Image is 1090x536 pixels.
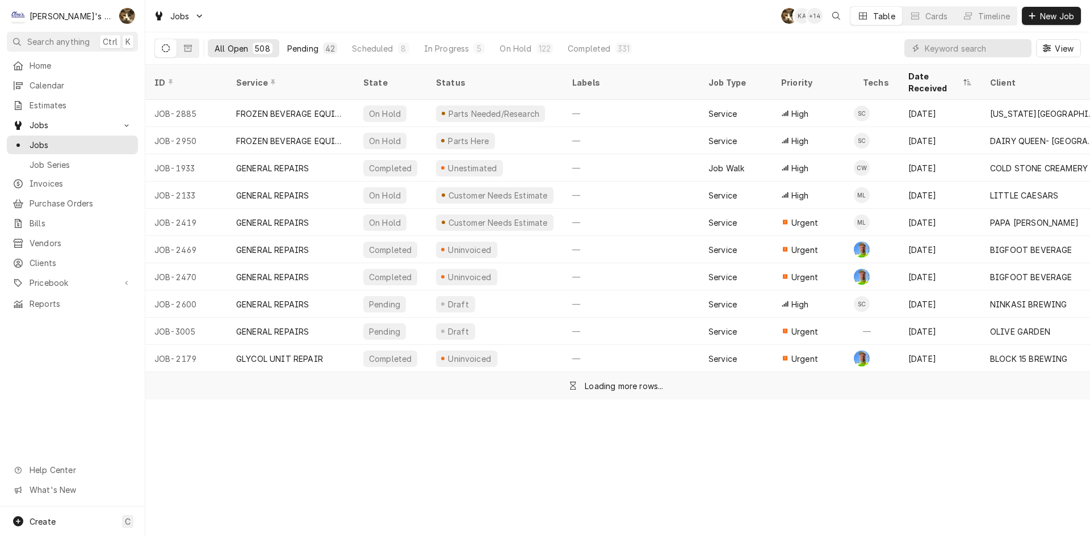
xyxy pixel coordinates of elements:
span: Home [30,60,132,71]
div: — [563,154,699,182]
div: GENERAL REPAIRS [236,189,309,201]
div: Completed [368,271,413,283]
div: Techs [863,77,890,88]
div: Labels [572,77,690,88]
div: — [563,318,699,345]
div: Pending [368,298,401,310]
div: BIGFOOT BEVERAGE [990,271,1072,283]
div: ML [854,214,870,230]
div: SC [854,133,870,149]
div: Service [708,298,737,310]
div: JOB-2133 [145,182,227,209]
div: Completed [368,244,413,256]
div: [DATE] [899,209,981,236]
div: Service [708,189,737,201]
div: Uninvoiced [447,353,493,365]
div: [PERSON_NAME]'s Refrigeration [30,10,113,22]
a: Go to Help Center [7,461,138,479]
span: Search anything [27,36,90,48]
div: Mikah Levitt-Freimuth's Avatar [854,214,870,230]
div: PAPA [PERSON_NAME] [990,217,1079,229]
div: [DATE] [899,154,981,182]
a: Vendors [7,234,138,252]
div: Uninvoiced [447,244,493,256]
div: GENERAL REPAIRS [236,162,309,174]
span: Jobs [30,139,132,151]
div: Job Walk [708,162,744,174]
div: Date Received [908,70,961,94]
div: GA [854,351,870,366]
div: Uninvoiced [447,271,493,283]
div: Loading more rows... [585,380,663,392]
div: Service [708,326,737,337]
div: 508 [255,43,270,54]
div: SC [854,105,870,121]
div: JOB-2600 [145,290,227,318]
div: 42 [325,43,335,54]
div: JOB-2470 [145,263,227,290]
div: GA [854,242,870,258]
div: 8 [400,43,407,54]
div: [DATE] [899,290,981,318]
div: Kassie Heidecker's Avatar [781,8,797,24]
span: View [1053,43,1076,54]
div: JOB-3005 [145,318,227,345]
span: Bills [30,217,132,229]
button: Open search [827,7,845,25]
div: — [563,345,699,372]
div: Draft [446,326,471,337]
div: GA [854,269,870,285]
div: Service [708,135,737,147]
div: Service [708,217,737,229]
span: Urgent [791,217,818,229]
div: + 14 [807,8,823,24]
div: Parts Needed/Research [447,108,540,120]
div: On Hold [368,135,402,147]
span: Clients [30,257,132,269]
div: Service [708,353,737,365]
div: Steven Cramer's Avatar [854,133,870,149]
a: Bills [7,214,138,233]
div: Cards [925,10,948,22]
div: SC [854,296,870,312]
span: Calendar [30,79,132,91]
div: All Open [215,43,248,54]
div: On Hold [368,189,402,201]
input: Keyword search [925,39,1026,57]
span: Help Center [30,464,131,476]
div: In Progress [424,43,469,54]
div: Greg Austin's Avatar [854,269,870,285]
div: Kassie Heidecker's Avatar [119,8,135,24]
div: Unestimated [447,162,498,174]
div: Status [436,77,552,88]
div: LITTLE CAESARS [990,189,1058,201]
div: State [363,77,418,88]
span: Reports [30,298,132,310]
a: Purchase Orders [7,194,138,213]
span: High [791,135,809,147]
div: Greg Austin's Avatar [854,351,870,366]
div: FROZEN BEVERAGE EQUIP REPAIR [236,135,345,147]
a: Job Series [7,155,138,174]
div: Customer Needs Estimate [447,189,548,201]
span: High [791,189,809,201]
div: Pending [287,43,318,54]
div: Pending [368,326,401,337]
span: What's New [30,484,131,496]
div: JOB-2469 [145,236,227,263]
div: Service [708,244,737,256]
div: Priority [781,77,842,88]
div: Timeline [978,10,1010,22]
a: Reports [7,294,138,313]
div: COLD STONE CREAMERY [990,162,1088,174]
div: GLYCOL UNIT REPAIR [236,353,323,365]
div: — [563,236,699,263]
span: Invoices [30,178,132,189]
a: Go to What's New [7,480,138,499]
span: Vendors [30,237,132,249]
div: 5 [476,43,483,54]
a: Go to Jobs [7,116,138,134]
span: Purchase Orders [30,197,132,209]
span: C [125,516,131,527]
div: ID [154,77,216,88]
